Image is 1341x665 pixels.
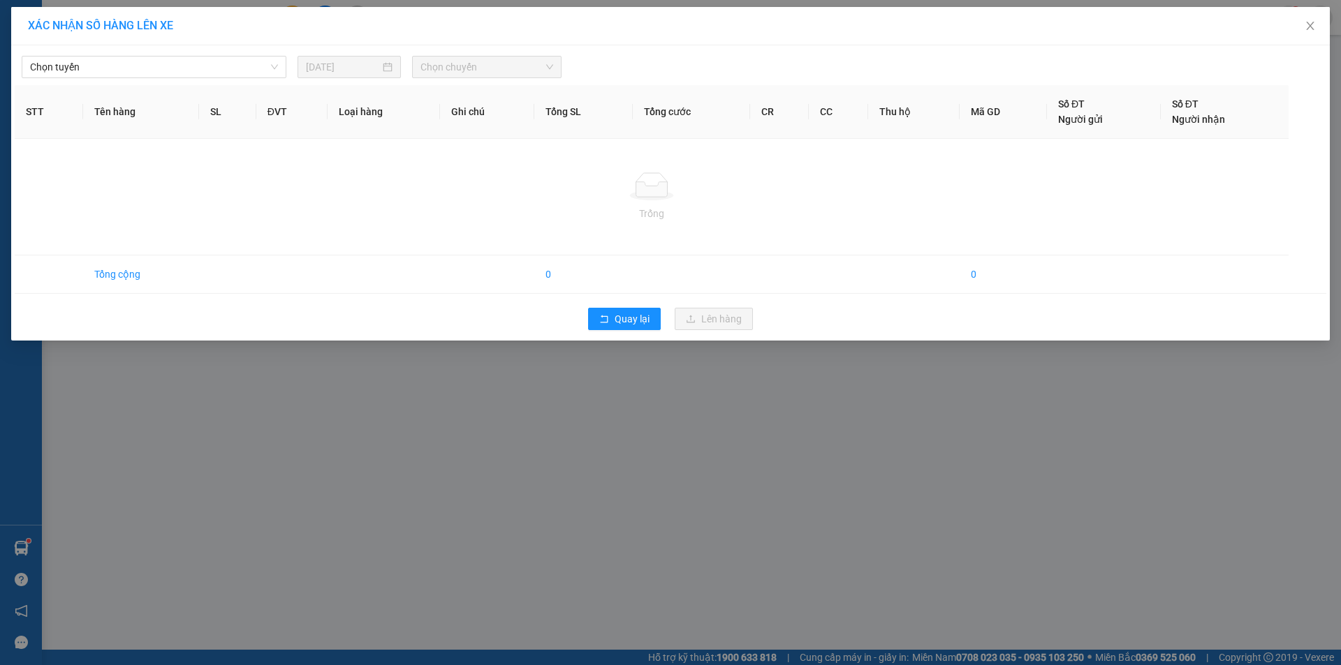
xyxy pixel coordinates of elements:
span: Số ĐT [1058,98,1085,110]
li: VP [GEOGRAPHIC_DATA] [96,59,186,105]
span: Chọn chuyến [420,57,553,77]
li: BB Limousine [7,7,203,33]
th: Tổng cước [633,85,750,139]
span: Quay lại [615,311,650,327]
span: Người gửi [1058,114,1103,125]
th: CR [750,85,809,139]
button: Close [1291,7,1330,46]
td: Tổng cộng [83,255,199,294]
span: Số ĐT [1172,98,1199,110]
span: Người nhận [1172,114,1225,125]
th: SL [199,85,256,139]
td: 0 [534,255,633,294]
button: rollbackQuay lại [588,308,661,330]
th: STT [15,85,83,139]
th: CC [809,85,868,139]
th: Tổng SL [534,85,633,139]
th: Tên hàng [83,85,199,139]
th: Thu hộ [868,85,959,139]
span: Chọn tuyến [30,57,278,77]
span: XÁC NHẬN SỐ HÀNG LÊN XE [28,19,173,32]
span: close [1305,20,1316,31]
td: 0 [960,255,1047,294]
input: 11/08/2025 [306,59,380,75]
div: Trống [26,206,1277,221]
li: VP VP [GEOGRAPHIC_DATA] [7,59,96,105]
button: uploadLên hàng [675,308,753,330]
th: Loại hàng [328,85,440,139]
th: Mã GD [960,85,1047,139]
th: ĐVT [256,85,328,139]
th: Ghi chú [440,85,535,139]
span: rollback [599,314,609,325]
